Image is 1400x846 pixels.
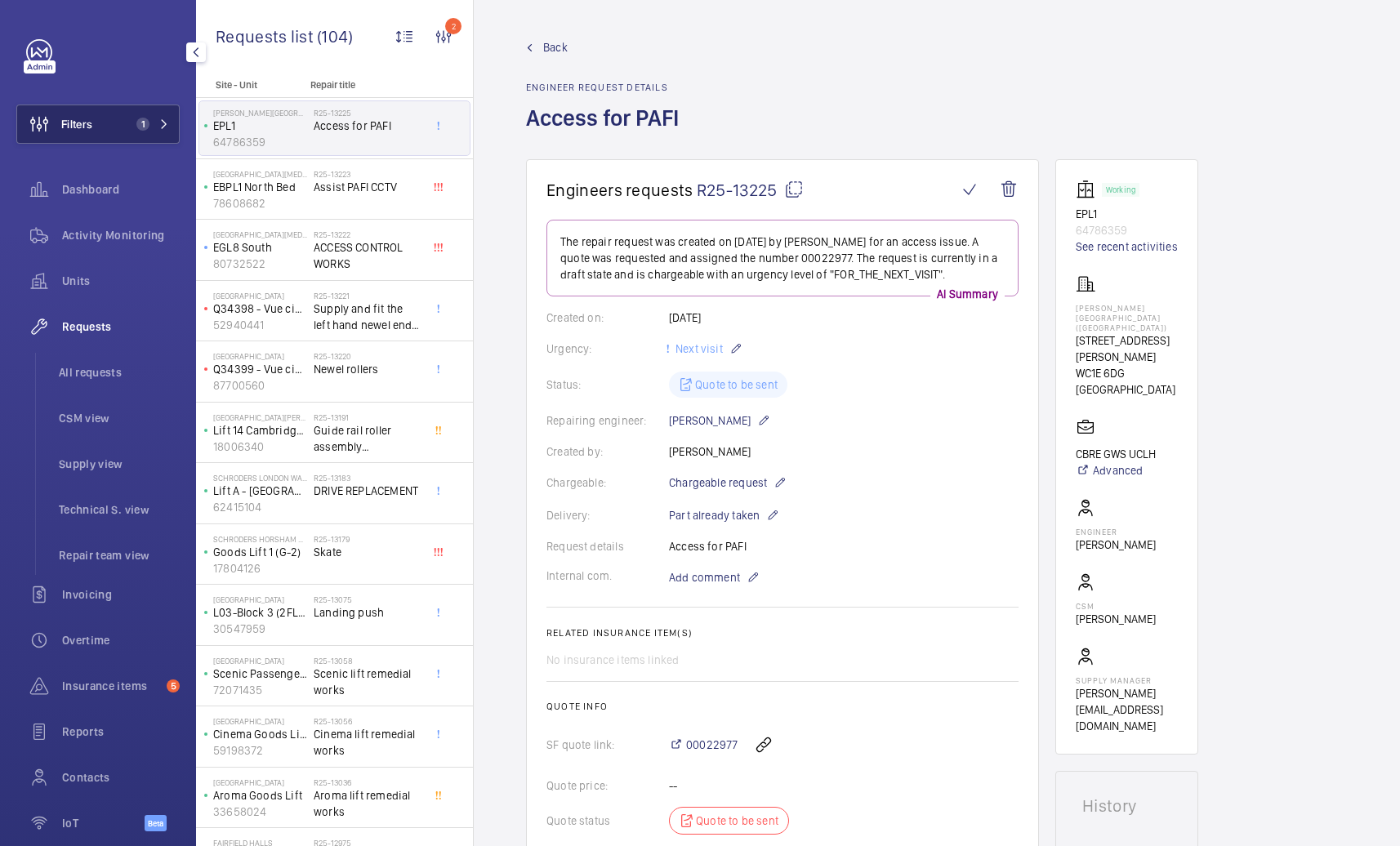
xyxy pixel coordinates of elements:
[213,239,307,256] p: EGL8 South
[1076,222,1178,238] p: 64786359
[314,239,421,272] span: ACCESS CONTROL WORKS
[1076,332,1178,365] p: [STREET_ADDRESS][PERSON_NAME]
[314,108,421,118] h2: R25-13225
[213,666,307,682] p: Scenic Passenger Lift
[543,39,568,56] span: Back
[1076,462,1156,479] a: Advanced
[213,726,307,742] p: Cinema Goods Lift
[213,361,307,377] p: Q34399 - Vue cinema 1-2 Escal
[314,656,421,666] h2: R25-13058
[145,815,167,831] span: Beta
[314,716,421,726] h2: R25-13056
[213,377,307,394] p: 87700560
[314,777,421,787] h2: R25-13036
[216,26,317,47] span: Requests list
[213,594,307,604] p: [GEOGRAPHIC_DATA]
[213,118,307,134] p: EPL1
[314,534,421,544] h2: R25-13179
[213,169,307,179] p: [GEOGRAPHIC_DATA][MEDICAL_DATA] (UCLH)
[1106,187,1135,193] p: Working
[62,181,180,198] span: Dashboard
[213,544,307,560] p: Goods Lift 1 (G-2)
[213,412,307,422] p: [GEOGRAPHIC_DATA][PERSON_NAME]
[669,737,738,753] a: 00022977
[213,179,307,195] p: EBPL1 North Bed
[1076,611,1156,627] p: [PERSON_NAME]
[314,351,421,361] h2: R25-13220
[314,473,421,483] h2: R25-13183
[314,483,421,499] span: DRIVE REPLACEMENT
[314,666,421,698] span: Scenic lift remedial works
[59,410,180,426] span: CSM view
[686,737,738,753] span: 00022977
[1076,527,1156,537] p: Engineer
[213,229,307,239] p: [GEOGRAPHIC_DATA][MEDICAL_DATA] (UCLH)
[213,682,307,698] p: 72071435
[213,777,307,787] p: [GEOGRAPHIC_DATA]
[213,716,307,726] p: [GEOGRAPHIC_DATA]
[314,301,421,333] span: Supply and fit the left hand newel end rollers
[62,815,145,831] span: IoT
[1076,180,1102,199] img: elevator.svg
[59,547,180,563] span: Repair team view
[213,195,307,211] p: 78608682
[526,103,689,159] h1: Access for PAFI
[136,118,149,131] span: 1
[314,179,421,195] span: Assist PAFI CCTV
[314,229,421,239] h2: R25-13222
[59,456,180,472] span: Supply view
[62,769,180,786] span: Contacts
[314,544,421,560] span: Skate
[213,804,307,820] p: 33658024
[314,169,421,179] h2: R25-13223
[1076,446,1156,462] p: CBRE GWS UCLH
[314,604,421,621] span: Landing push
[62,586,180,603] span: Invoicing
[314,118,421,134] span: Access for PAFI
[1076,537,1156,553] p: [PERSON_NAME]
[213,301,307,317] p: Q34398 - Vue cinema 1-2 Escal
[1076,675,1178,685] p: Supply manager
[61,116,92,132] span: Filters
[62,632,180,648] span: Overtime
[1076,365,1178,398] p: WC1E 6DG [GEOGRAPHIC_DATA]
[213,534,307,544] p: Schroders Horsham Holmwood ([GEOGRAPHIC_DATA])
[930,286,1005,302] p: AI Summary
[1076,303,1178,332] p: [PERSON_NAME][GEOGRAPHIC_DATA] ([GEOGRAPHIC_DATA])
[196,79,304,91] p: Site - Unit
[213,134,307,150] p: 64786359
[213,656,307,666] p: [GEOGRAPHIC_DATA]
[314,422,421,455] span: Guide rail roller assembly replacement
[62,227,180,243] span: Activity Monitoring
[1076,685,1178,734] p: [PERSON_NAME][EMAIL_ADDRESS][DOMAIN_NAME]
[669,474,767,491] span: Chargeable request
[546,627,1019,639] h2: Related insurance item(s)
[672,342,723,355] span: Next visit
[213,560,307,577] p: 17804126
[213,499,307,515] p: 62415104
[314,291,421,301] h2: R25-13221
[314,594,421,604] h2: R25-13075
[314,361,421,377] span: Newel rollers
[62,724,180,740] span: Reports
[1076,238,1178,255] a: See recent activities
[546,701,1019,712] h2: Quote info
[62,318,180,335] span: Requests
[213,256,307,272] p: 80732522
[167,679,180,692] span: 5
[310,79,418,91] p: Repair title
[59,501,180,518] span: Technical S. view
[213,422,307,439] p: Lift 14 Cambridge Block
[213,317,307,333] p: 52940441
[213,483,307,499] p: Lift A - [GEOGRAPHIC_DATA]/PL11 (G-8)
[213,621,307,637] p: 30547959
[213,604,307,621] p: L03-Block 3 (2FLR)
[546,180,693,200] span: Engineers requests
[1076,206,1178,222] p: EPL1
[669,411,770,430] p: [PERSON_NAME]
[669,569,740,586] span: Add comment
[560,234,1005,283] p: The repair request was created on [DATE] by [PERSON_NAME] for an access issue. A quote was reques...
[213,473,307,483] p: Schroders London Wall
[59,364,180,381] span: All requests
[314,787,421,820] span: Aroma lift remedial works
